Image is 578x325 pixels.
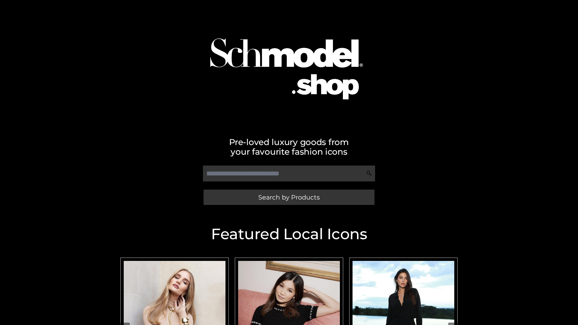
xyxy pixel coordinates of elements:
h2: Pre-loved luxury goods from your favourite fashion icons [117,137,461,156]
a: Search by Products [204,190,374,205]
img: Search Icon [366,170,372,176]
h2: Featured Local Icons​ [117,227,461,242]
span: Search by Products [258,194,320,200]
